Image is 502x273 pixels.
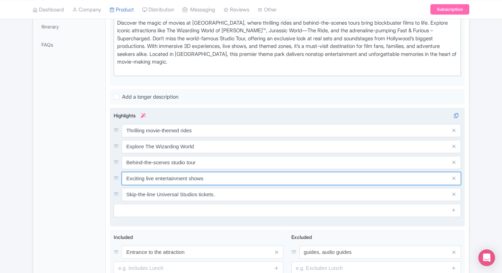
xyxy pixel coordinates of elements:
span: Add a longer description [122,93,178,100]
div: Open Intercom Messenger [478,249,495,266]
div: Discover the magic of movies at [GEOGRAPHIC_DATA], where thrilling rides and behind-the-scenes to... [117,19,458,74]
span: Included [114,234,133,240]
a: FAQs [34,37,104,52]
a: Subscription [430,4,469,15]
span: Highlights [114,113,136,118]
span: Excluded [291,234,312,240]
a: Itinerary [34,19,104,34]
